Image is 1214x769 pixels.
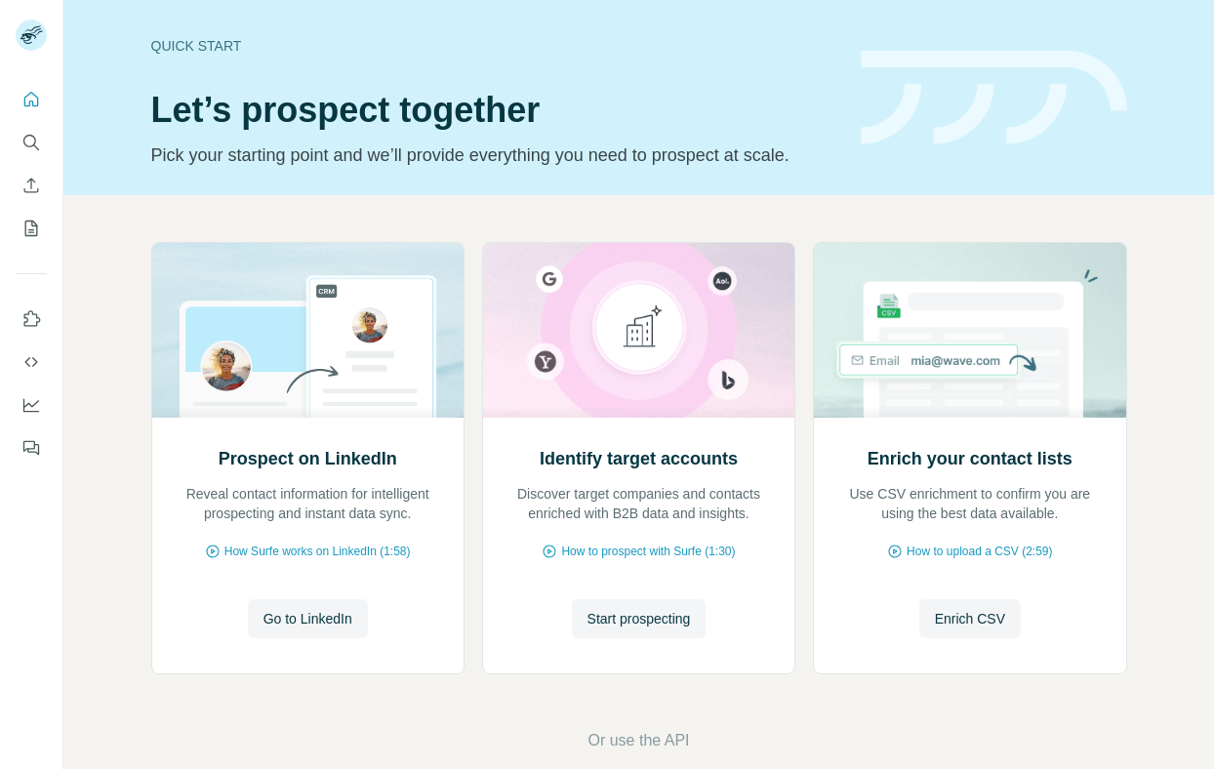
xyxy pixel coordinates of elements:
[919,599,1021,638] button: Enrich CSV
[151,243,465,418] img: Prospect on LinkedIn
[16,211,47,246] button: My lists
[263,609,352,628] span: Go to LinkedIn
[587,609,691,628] span: Start prospecting
[151,36,837,56] div: Quick start
[503,484,775,523] p: Discover target companies and contacts enriched with B2B data and insights.
[172,484,444,523] p: Reveal contact information for intelligent prospecting and instant data sync.
[833,484,1106,523] p: Use CSV enrichment to confirm you are using the best data available.
[16,302,47,337] button: Use Surfe on LinkedIn
[572,599,707,638] button: Start prospecting
[16,125,47,160] button: Search
[16,344,47,380] button: Use Surfe API
[482,243,795,418] img: Identify target accounts
[907,543,1052,560] span: How to upload a CSV (2:59)
[561,543,735,560] span: How to prospect with Surfe (1:30)
[540,445,738,472] h2: Identify target accounts
[151,142,837,169] p: Pick your starting point and we’ll provide everything you need to prospect at scale.
[935,609,1005,628] span: Enrich CSV
[151,91,837,130] h1: Let’s prospect together
[587,729,689,752] button: Or use the API
[813,243,1126,418] img: Enrich your contact lists
[248,599,368,638] button: Go to LinkedIn
[16,387,47,423] button: Dashboard
[868,445,1072,472] h2: Enrich your contact lists
[861,51,1127,145] img: banner
[16,430,47,465] button: Feedback
[224,543,411,560] span: How Surfe works on LinkedIn (1:58)
[219,445,397,472] h2: Prospect on LinkedIn
[16,168,47,203] button: Enrich CSV
[16,82,47,117] button: Quick start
